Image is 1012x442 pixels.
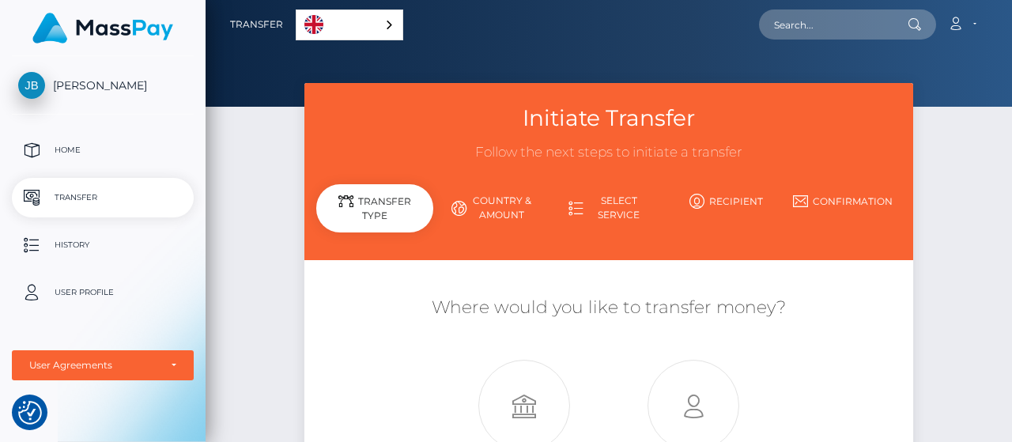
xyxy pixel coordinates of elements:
h3: Initiate Transfer [316,103,901,134]
a: Select Service [550,187,667,229]
img: Revisit consent button [18,401,42,425]
a: Country & Amount [433,187,550,229]
input: Search... [759,9,908,40]
p: History [18,233,187,257]
p: User Profile [18,281,187,304]
h5: Where would you like to transfer money? [316,296,901,320]
a: Confirmation [784,187,901,215]
a: Transfer [230,8,283,41]
div: Transfer Type [316,184,433,232]
img: MassPay [32,13,173,43]
a: User Profile [12,273,194,312]
p: Home [18,138,187,162]
span: [PERSON_NAME] [12,78,194,93]
div: User Agreements [29,359,159,372]
aside: Language selected: English [296,9,403,40]
a: Recipient [667,187,784,215]
a: Home [12,130,194,170]
p: Transfer [18,186,187,210]
a: English [296,10,402,40]
button: Consent Preferences [18,401,42,425]
a: History [12,225,194,265]
button: User Agreements [12,350,194,380]
h3: Follow the next steps to initiate a transfer [316,143,901,162]
div: Language [296,9,403,40]
a: Transfer [12,178,194,217]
